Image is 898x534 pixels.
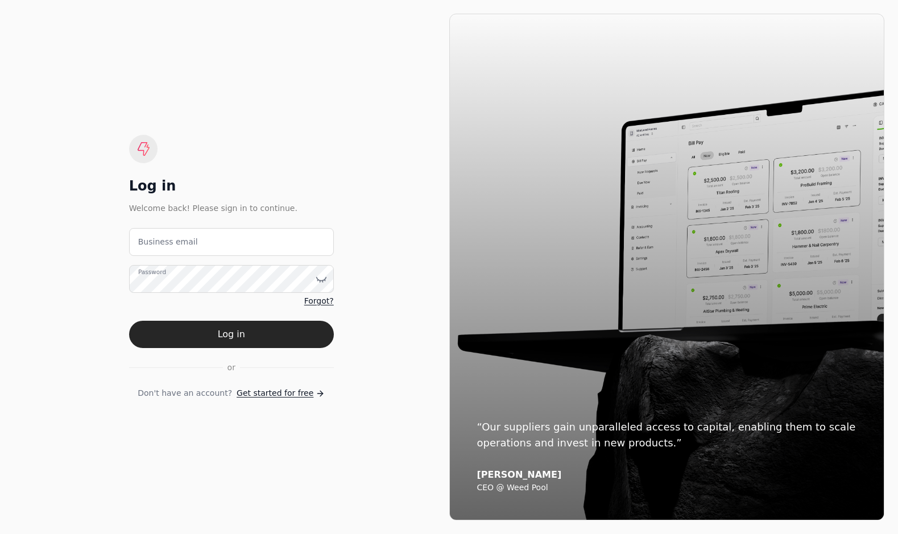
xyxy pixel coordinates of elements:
[227,362,235,374] span: or
[477,419,857,451] div: “Our suppliers gain unparalleled access to capital, enabling them to scale operations and invest ...
[129,202,334,214] div: Welcome back! Please sign in to continue.
[138,268,166,277] label: Password
[304,295,334,307] a: Forgot?
[477,483,857,493] div: CEO @ Weed Pool
[237,387,325,399] a: Get started for free
[138,236,198,248] label: Business email
[237,387,313,399] span: Get started for free
[477,469,857,481] div: [PERSON_NAME]
[138,387,232,399] span: Don't have an account?
[129,321,334,348] button: Log in
[129,177,334,195] div: Log in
